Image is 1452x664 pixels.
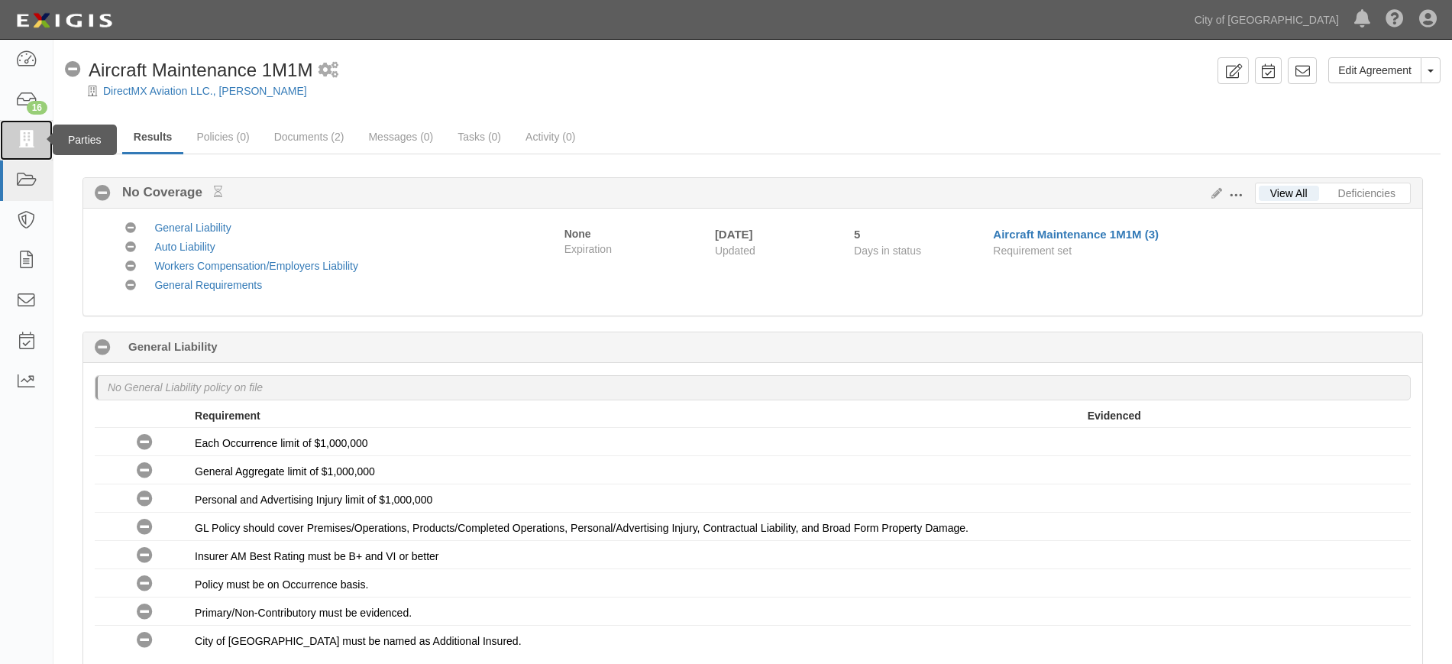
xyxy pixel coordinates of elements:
[137,548,153,564] i: No Coverage
[993,228,1159,241] a: Aircraft Maintenance 1M1M (3)
[122,121,184,154] a: Results
[154,260,358,272] a: Workers Compensation/Employers Liability
[137,491,153,507] i: No Coverage
[95,186,111,202] i: No Coverage
[514,121,587,152] a: Activity (0)
[95,340,111,356] i: No Coverage 0 days (since 10/14/2025)
[195,522,969,534] span: GL Policy should cover Premises/Operations, Products/Completed Operations, Personal/Advertising I...
[53,125,117,155] div: Parties
[195,410,260,422] strong: Requirement
[715,245,755,257] span: Updated
[137,604,153,620] i: No Coverage
[65,57,312,83] div: Aircraft Maintenance 1M1M
[195,494,432,506] span: Personal and Advertising Injury limit of $1,000,000
[564,241,703,257] span: Expiration
[185,121,260,152] a: Policies (0)
[89,60,312,80] span: Aircraft Maintenance 1M1M
[715,226,831,242] div: [DATE]
[1205,187,1222,199] a: Edit Results
[137,520,153,536] i: No Coverage
[854,245,921,257] span: Days in status
[195,578,368,591] span: Policy must be on Occurrence basis.
[11,7,117,34] img: logo-5460c22ac91f19d4615b14bd174203de0afe785f0fc80cf4dbbc73dc1793850b.png
[154,279,262,291] a: General Requirements
[564,228,591,240] strong: None
[263,121,356,152] a: Documents (2)
[128,338,218,355] b: General Liability
[195,550,438,562] span: Insurer AM Best Rating must be B+ and VI or better
[195,607,412,619] span: Primary/Non-Contributory must be evidenced.
[993,245,1072,257] span: Requirement set
[108,380,263,395] p: No General Liability policy on file
[125,223,136,234] i: No Coverage
[1187,5,1347,35] a: City of [GEOGRAPHIC_DATA]
[319,63,338,79] i: 1 scheduled workflow
[1386,11,1404,29] i: Help Center - Complianz
[137,633,153,649] i: No Coverage
[154,222,231,234] a: General Liability
[357,121,445,152] a: Messages (0)
[125,261,136,272] i: No Coverage
[65,62,81,78] i: No Coverage
[137,576,153,592] i: No Coverage
[137,435,153,451] i: No Coverage
[195,635,521,647] span: City of [GEOGRAPHIC_DATA] must be named as Additional Insured.
[137,463,153,479] i: No Coverage
[1328,57,1421,83] a: Edit Agreement
[111,183,222,202] b: No Coverage
[1327,186,1407,201] a: Deficiencies
[1088,410,1141,422] strong: Evidenced
[65,121,121,152] a: Details
[446,121,513,152] a: Tasks (0)
[125,242,136,253] i: No Coverage
[214,186,222,198] small: Pending Review
[854,226,981,242] div: Since 10/09/2025
[125,280,136,291] i: No Coverage
[27,101,47,115] div: 16
[195,437,367,449] span: Each Occurrence limit of $1,000,000
[154,241,215,253] a: Auto Liability
[195,465,375,478] span: General Aggregate limit of $1,000,000
[1259,186,1319,201] a: View All
[103,85,307,97] a: DirectMX Aviation LLC., [PERSON_NAME]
